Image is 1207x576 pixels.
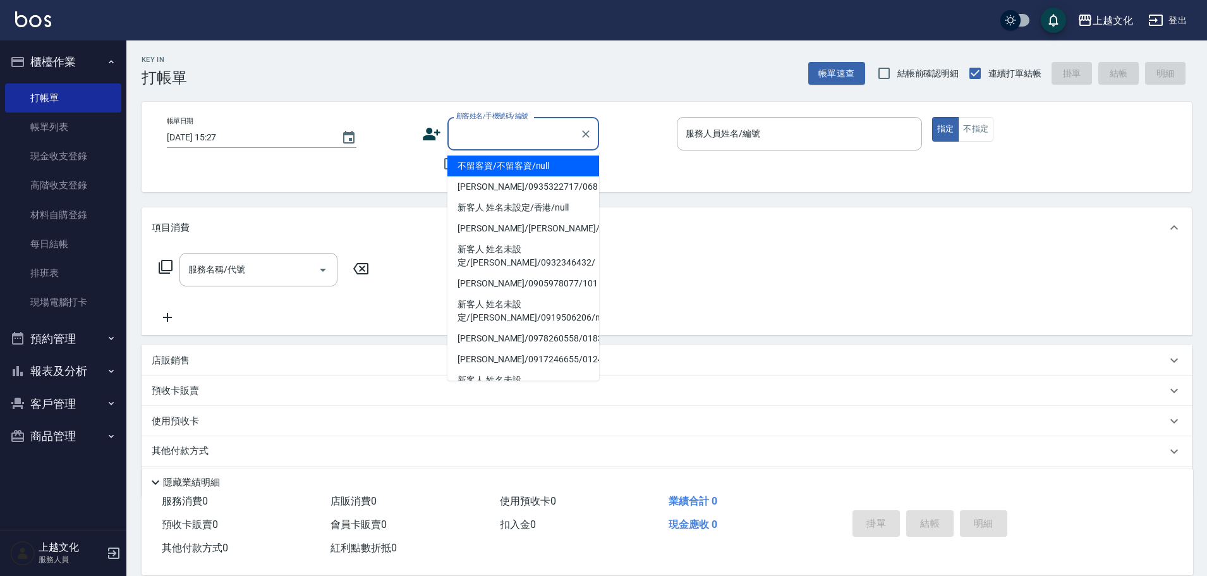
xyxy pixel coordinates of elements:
[142,467,1192,497] div: 備註及來源
[39,554,103,565] p: 服務人員
[163,476,220,489] p: 隱藏業績明細
[331,542,397,554] span: 紅利點數折抵 0
[142,345,1192,376] div: 店販銷售
[577,125,595,143] button: Clear
[447,218,599,239] li: [PERSON_NAME]/[PERSON_NAME]/0900160309/0128
[152,221,190,235] p: 項目消費
[447,370,599,404] li: 新客人 姓名未設定/[PERSON_NAME]/null
[5,355,121,388] button: 報表及分析
[142,207,1192,248] div: 項目消費
[15,11,51,27] img: Logo
[142,56,187,64] h2: Key In
[152,384,199,398] p: 預收卡販賣
[5,200,121,230] a: 材料自購登錄
[958,117,993,142] button: 不指定
[39,541,103,554] h5: 上越文化
[456,111,528,121] label: 顧客姓名/手機號碼/編號
[808,62,865,85] button: 帳單速查
[162,518,218,530] span: 預收卡販賣 0
[331,518,387,530] span: 會員卡販賣 0
[142,376,1192,406] div: 預收卡販賣
[5,142,121,171] a: 現金收支登錄
[1143,9,1192,32] button: 登出
[5,46,121,78] button: 櫃檯作業
[1072,8,1138,34] button: 上越文化
[331,495,377,507] span: 店販消費 0
[988,67,1041,80] span: 連續打單結帳
[669,518,717,530] span: 現金應收 0
[5,288,121,317] a: 現場電腦打卡
[447,239,599,273] li: 新客人 姓名未設定/[PERSON_NAME]/0932346432/
[142,436,1192,467] div: 其他付款方式
[5,388,121,420] button: 客戶管理
[334,123,364,153] button: Choose date, selected date is 2025-09-23
[1041,8,1066,33] button: save
[5,83,121,113] a: 打帳單
[447,328,599,349] li: [PERSON_NAME]/0978260558/0183
[447,349,599,370] li: [PERSON_NAME]/0917246655/0124
[447,176,599,197] li: [PERSON_NAME]/0935322717/068
[447,197,599,218] li: 新客人 姓名未設定/香港/null
[447,273,599,294] li: [PERSON_NAME]/0905978077/101
[1093,13,1133,28] div: 上越文化
[5,230,121,259] a: 每日結帳
[142,406,1192,436] div: 使用預收卡
[669,495,717,507] span: 業績合計 0
[313,260,333,280] button: Open
[10,541,35,566] img: Person
[152,415,199,428] p: 使用預收卡
[162,495,208,507] span: 服務消費 0
[932,117,959,142] button: 指定
[5,113,121,142] a: 帳單列表
[167,116,193,126] label: 帳單日期
[142,69,187,87] h3: 打帳單
[152,354,190,367] p: 店販銷售
[5,420,121,453] button: 商品管理
[447,156,599,176] li: 不留客資/不留客資/null
[897,67,959,80] span: 結帳前確認明細
[500,495,556,507] span: 使用預收卡 0
[5,171,121,200] a: 高階收支登錄
[152,444,215,458] p: 其他付款方式
[5,322,121,355] button: 預約管理
[162,542,228,554] span: 其他付款方式 0
[447,294,599,328] li: 新客人 姓名未設定/[PERSON_NAME]/0919506206/null
[167,127,329,148] input: YYYY/MM/DD hh:mm
[5,259,121,288] a: 排班表
[500,518,536,530] span: 扣入金 0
